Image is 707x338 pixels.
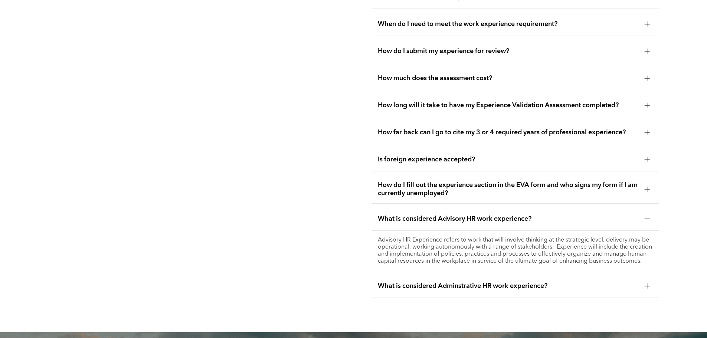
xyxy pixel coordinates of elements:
span: How much does the assessment cost? [378,74,639,82]
span: How long will it take to have my Experience Validation Assessment completed? [378,101,639,109]
span: What is considered Adminstrative HR work experience? [378,282,639,290]
span: When do I need to meet the work experience requirement? [378,20,639,28]
p: Advisory HR Experience refers to work that will involve thinking at the strategic level, delivery... [378,237,653,265]
span: How do I submit my experience for review? [378,47,639,55]
span: What is considered Advisory HR work experience? [378,215,639,223]
span: Is foreign experience accepted? [378,155,639,164]
span: How do I fill out the experience section in the EVA form and who signs my form if I am currently ... [378,181,639,197]
span: How far back can I go to cite my 3 or 4 required years of professional experience? [378,128,639,137]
